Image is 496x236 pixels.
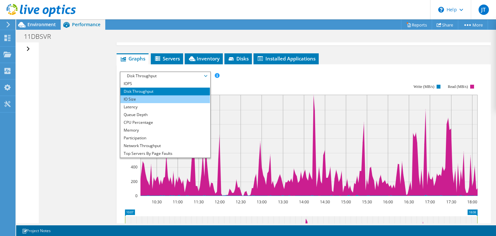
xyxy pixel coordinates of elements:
text: 17:30 [446,199,456,205]
a: Project Notes [17,227,55,235]
text: 13:30 [278,199,288,205]
text: 12:00 [215,199,225,205]
li: Memory [120,126,210,134]
text: 16:30 [404,199,414,205]
span: Inventory [188,55,220,62]
text: Write (MB/s) [414,84,435,89]
text: 12:30 [236,199,246,205]
text: 16:00 [383,199,393,205]
text: 15:00 [341,199,351,205]
text: 11:30 [194,199,204,205]
span: Performance [72,21,100,27]
text: 14:30 [320,199,330,205]
span: Disks [228,55,249,62]
span: Servers [154,55,180,62]
li: IOPS [120,80,210,88]
li: Top Servers By Page Faults [120,150,210,157]
text: 0 [135,193,138,198]
li: CPU Percentage [120,119,210,126]
text: 18:00 [467,199,477,205]
text: 11:00 [173,199,183,205]
text: 400 [131,164,138,170]
li: Queue Depth [120,111,210,119]
li: Network Throughput [120,142,210,150]
li: IO Size [120,95,210,103]
a: More [458,20,488,30]
span: Graphs [120,55,145,62]
li: Participation [120,134,210,142]
span: JT [479,5,489,15]
text: Read (MB/s) [448,84,468,89]
text: 200 [131,179,138,184]
a: Reports [401,20,432,30]
text: 13:00 [257,199,267,205]
li: Disk Throughput [120,88,210,95]
span: Environment [27,21,56,27]
text: 14:00 [299,199,309,205]
svg: \n [438,7,444,13]
span: Disk Throughput [124,72,207,80]
li: Latency [120,103,210,111]
text: 15:30 [362,199,372,205]
span: Installed Applications [257,55,315,62]
h1: 11DBSVR [21,33,61,40]
text: 10:30 [152,199,162,205]
text: 17:00 [425,199,435,205]
a: Share [432,20,458,30]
